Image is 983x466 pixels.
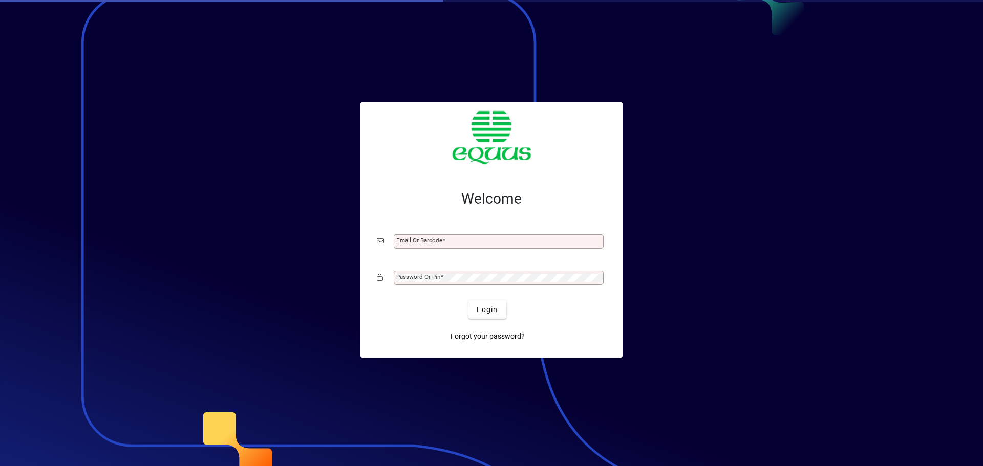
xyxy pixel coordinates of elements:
button: Login [468,300,506,319]
h2: Welcome [377,190,606,208]
mat-label: Password or Pin [396,273,440,280]
mat-label: Email or Barcode [396,237,442,244]
a: Forgot your password? [446,327,529,345]
span: Login [477,304,498,315]
span: Forgot your password? [451,331,525,342]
